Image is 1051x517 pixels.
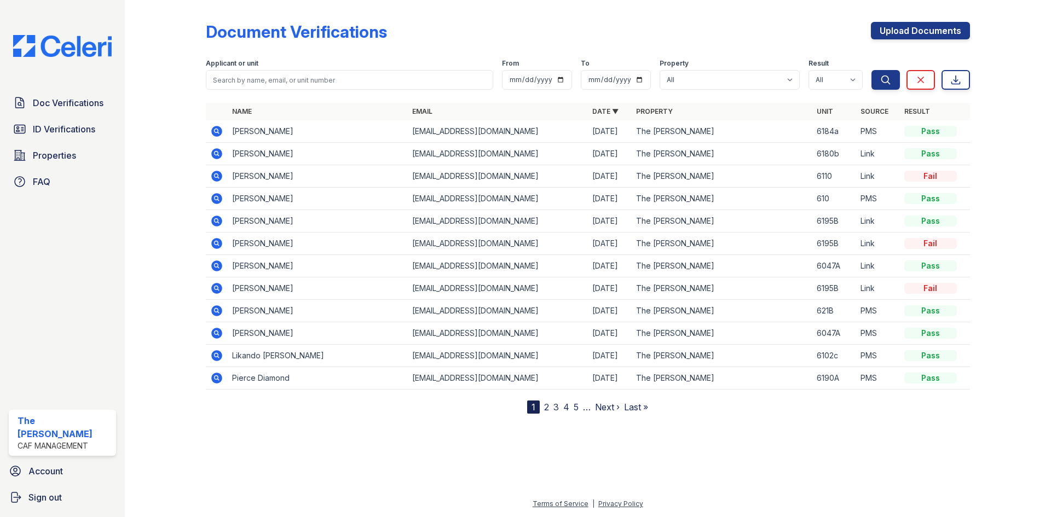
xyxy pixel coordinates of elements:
td: 6184a [812,120,856,143]
td: [PERSON_NAME] [228,277,408,300]
td: [DATE] [588,300,632,322]
td: [EMAIL_ADDRESS][DOMAIN_NAME] [408,277,588,300]
td: [EMAIL_ADDRESS][DOMAIN_NAME] [408,233,588,255]
a: Next › [595,402,620,413]
td: The [PERSON_NAME] [632,277,812,300]
a: FAQ [9,171,116,193]
td: 6180b [812,143,856,165]
td: PMS [856,188,900,210]
td: 610 [812,188,856,210]
td: [PERSON_NAME] [228,120,408,143]
td: Pierce Diamond [228,367,408,390]
td: 6190A [812,367,856,390]
td: The [PERSON_NAME] [632,345,812,367]
a: 2 [544,402,549,413]
a: Email [412,107,432,115]
td: The [PERSON_NAME] [632,255,812,277]
a: Properties [9,144,116,166]
td: [EMAIL_ADDRESS][DOMAIN_NAME] [408,367,588,390]
div: Pass [904,193,957,204]
td: [DATE] [588,143,632,165]
td: The [PERSON_NAME] [632,210,812,233]
a: Name [232,107,252,115]
span: Account [28,464,63,478]
a: 5 [574,402,579,413]
a: Account [4,460,120,482]
span: Properties [33,149,76,162]
td: PMS [856,367,900,390]
input: Search by name, email, or unit number [206,70,493,90]
td: [EMAIL_ADDRESS][DOMAIN_NAME] [408,345,588,367]
div: Pass [904,305,957,316]
span: Doc Verifications [33,96,103,109]
td: [EMAIL_ADDRESS][DOMAIN_NAME] [408,210,588,233]
a: Sign out [4,486,120,508]
td: 6195B [812,233,856,255]
div: Pass [904,126,957,137]
td: [EMAIL_ADDRESS][DOMAIN_NAME] [408,255,588,277]
td: The [PERSON_NAME] [632,120,812,143]
div: | [592,499,594,508]
td: [EMAIL_ADDRESS][DOMAIN_NAME] [408,165,588,188]
td: [DATE] [588,367,632,390]
td: [DATE] [588,255,632,277]
td: PMS [856,345,900,367]
td: The [PERSON_NAME] [632,143,812,165]
td: 6102c [812,345,856,367]
td: Link [856,143,900,165]
td: 6047A [812,322,856,345]
a: Source [861,107,888,115]
td: [DATE] [588,233,632,255]
div: Pass [904,350,957,361]
div: Pass [904,260,957,271]
a: ID Verifications [9,118,116,140]
div: The [PERSON_NAME] [18,414,112,440]
td: [PERSON_NAME] [228,322,408,345]
td: [EMAIL_ADDRESS][DOMAIN_NAME] [408,143,588,165]
span: FAQ [33,175,50,188]
div: Pass [904,328,957,339]
td: PMS [856,120,900,143]
a: Upload Documents [871,22,970,39]
td: The [PERSON_NAME] [632,233,812,255]
td: [PERSON_NAME] [228,300,408,322]
div: Fail [904,238,957,249]
td: Link [856,233,900,255]
td: 6195B [812,277,856,300]
td: [PERSON_NAME] [228,255,408,277]
td: The [PERSON_NAME] [632,300,812,322]
td: [PERSON_NAME] [228,165,408,188]
div: Fail [904,283,957,294]
a: 3 [553,402,559,413]
td: The [PERSON_NAME] [632,322,812,345]
div: Pass [904,148,957,159]
td: 6047A [812,255,856,277]
div: Pass [904,216,957,226]
span: Sign out [28,491,62,504]
td: The [PERSON_NAME] [632,367,812,390]
label: To [581,59,590,68]
td: 6110 [812,165,856,188]
td: [PERSON_NAME] [228,210,408,233]
td: Link [856,210,900,233]
div: CAF Management [18,440,112,451]
td: Likando [PERSON_NAME] [228,345,408,367]
div: Document Verifications [206,22,387,42]
label: From [502,59,519,68]
span: ID Verifications [33,123,95,136]
td: [DATE] [588,322,632,345]
td: 621B [812,300,856,322]
td: [EMAIL_ADDRESS][DOMAIN_NAME] [408,322,588,345]
img: CE_Logo_Blue-a8612792a0a2168367f1c8372b55b34899dd931a85d93a1a3d3e32e68fde9ad4.png [4,35,120,57]
a: Privacy Policy [598,499,643,508]
td: [PERSON_NAME] [228,188,408,210]
a: Result [904,107,930,115]
label: Property [660,59,689,68]
td: The [PERSON_NAME] [632,165,812,188]
a: Date ▼ [592,107,619,115]
a: 4 [563,402,569,413]
td: PMS [856,300,900,322]
span: … [583,400,591,414]
label: Applicant or unit [206,59,258,68]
